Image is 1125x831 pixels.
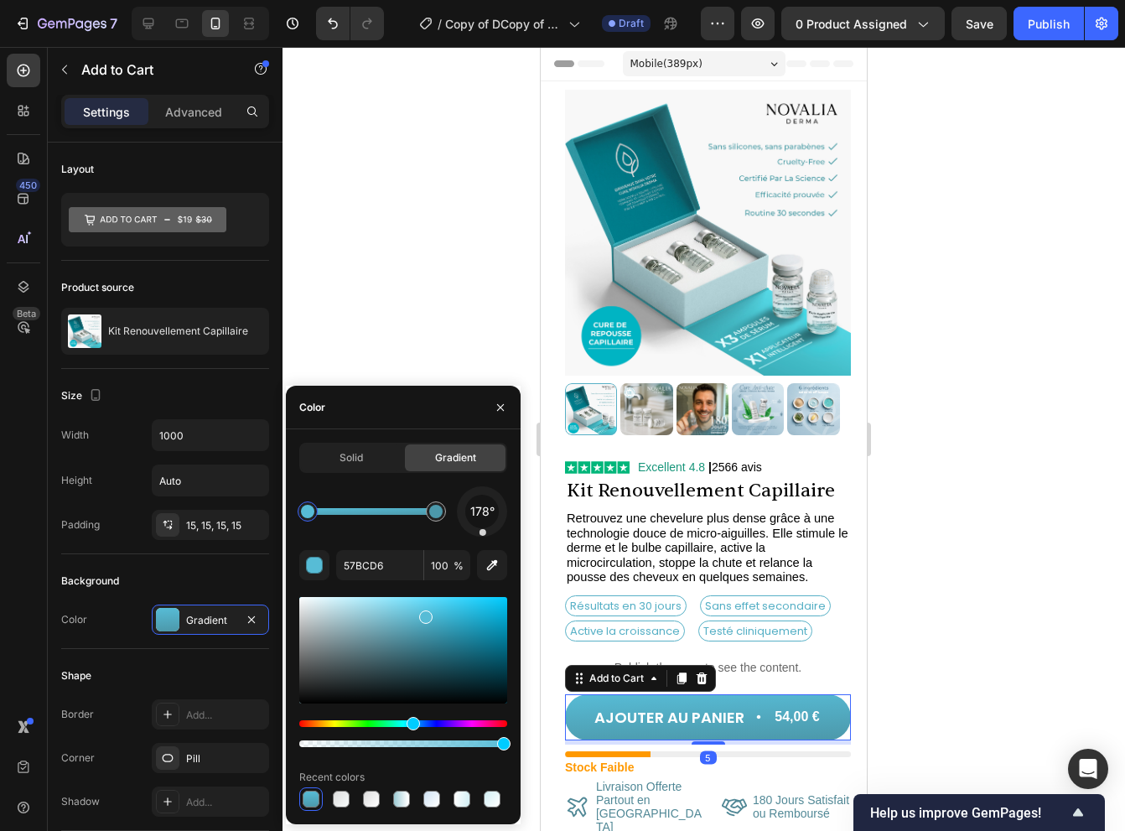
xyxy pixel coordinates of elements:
[83,103,130,121] p: Settings
[55,746,161,787] span: Partout en [GEOGRAPHIC_DATA]
[316,7,384,40] div: Undo/Redo
[186,518,265,533] div: 15, 15, 15, 15
[186,613,235,628] div: Gradient
[1068,749,1108,789] div: Open Intercom Messenger
[153,465,268,496] input: Auto
[870,802,1088,823] button: Show survey - Help us improve GemPages!
[61,668,91,683] div: Shape
[186,708,265,723] div: Add...
[781,7,945,40] button: 0 product assigned
[61,612,87,627] div: Color
[61,428,89,443] div: Width
[435,450,476,465] span: Gradient
[61,750,95,766] div: Corner
[108,325,248,337] p: Kit Renouvellement Capillaire
[61,794,100,809] div: Shadow
[61,385,106,408] div: Size
[186,795,265,810] div: Add...
[81,60,224,80] p: Add to Cart
[966,17,993,31] span: Save
[870,805,1068,821] span: Help us improve GemPages!
[186,751,265,766] div: Pill
[438,15,442,33] span: /
[454,558,464,574] span: %
[796,15,907,33] span: 0 product assigned
[445,15,562,33] span: Copy of DCopy of Page Produit Bleu
[336,550,423,580] input: Eg: FFFFFF
[541,47,867,831] iframe: Design area
[61,517,100,532] div: Padding
[16,179,40,192] div: 450
[110,13,117,34] p: 7
[470,501,495,522] span: 178°
[299,770,365,785] div: Recent colors
[299,720,507,727] div: Hue
[61,707,94,722] div: Border
[1028,15,1070,33] div: Publish
[212,760,289,773] span: ou Remboursé
[61,280,134,295] div: Product source
[212,746,308,760] span: 180 Jours Satisfait
[61,574,119,589] div: Background
[68,314,101,348] img: product feature img
[1014,7,1084,40] button: Publish
[61,162,94,177] div: Layout
[619,16,644,31] span: Draft
[951,7,1007,40] button: Save
[299,400,325,415] div: Color
[13,307,40,320] div: Beta
[7,7,125,40] button: 7
[340,450,363,465] span: Solid
[153,420,268,450] input: Auto
[165,103,222,121] p: Advanced
[61,473,92,488] div: Height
